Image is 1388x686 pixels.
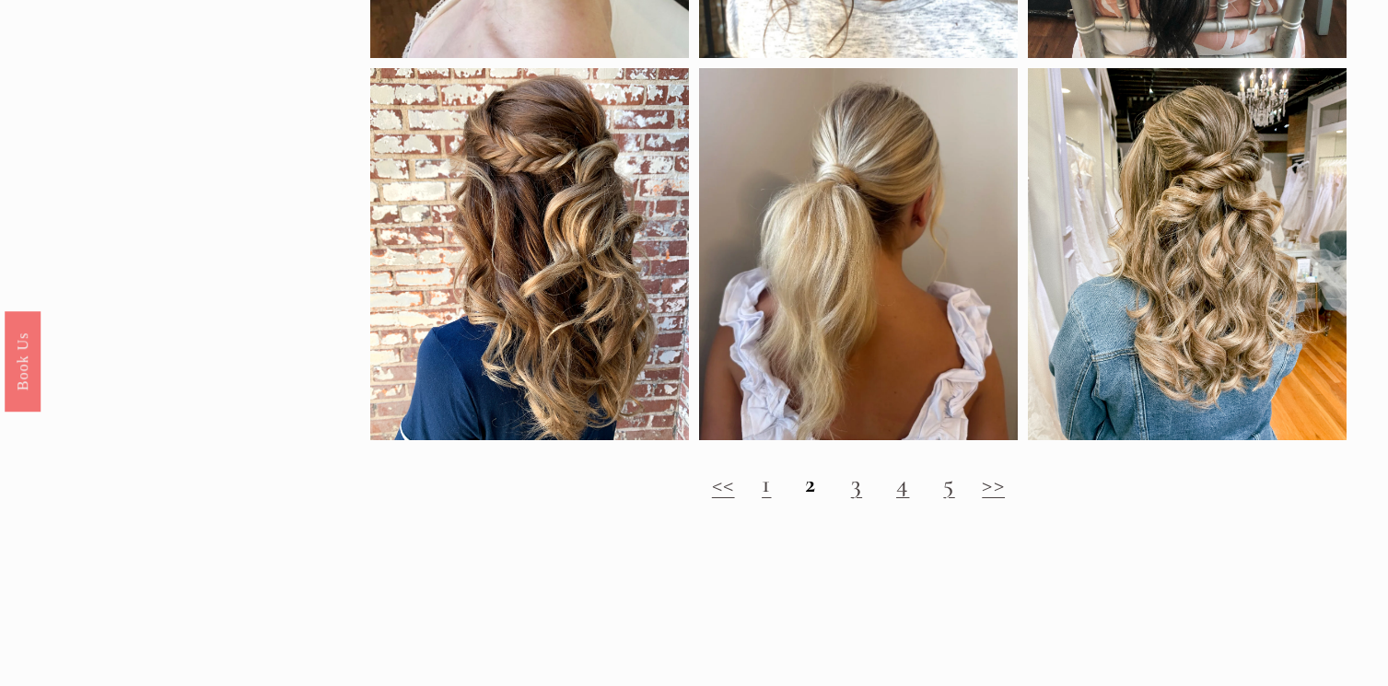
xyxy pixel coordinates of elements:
a: 1 [762,468,771,499]
a: Book Us [5,310,41,411]
a: << [712,468,735,499]
a: 4 [896,468,909,499]
strong: 2 [805,468,816,499]
a: 3 [851,468,862,499]
a: 5 [943,468,954,499]
a: >> [982,468,1005,499]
